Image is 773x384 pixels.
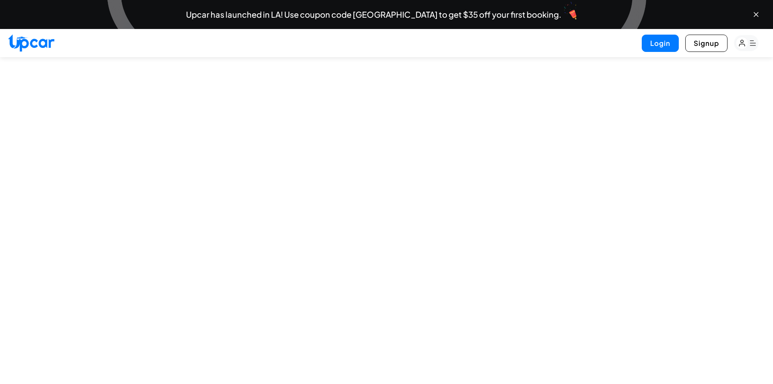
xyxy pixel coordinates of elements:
span: Upcar has launched in LA! Use coupon code [GEOGRAPHIC_DATA] to get $35 off your first booking. [186,10,561,19]
button: Close banner [752,10,760,19]
button: Login [642,35,679,52]
img: Upcar Logo [8,34,54,52]
button: Signup [685,35,728,52]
